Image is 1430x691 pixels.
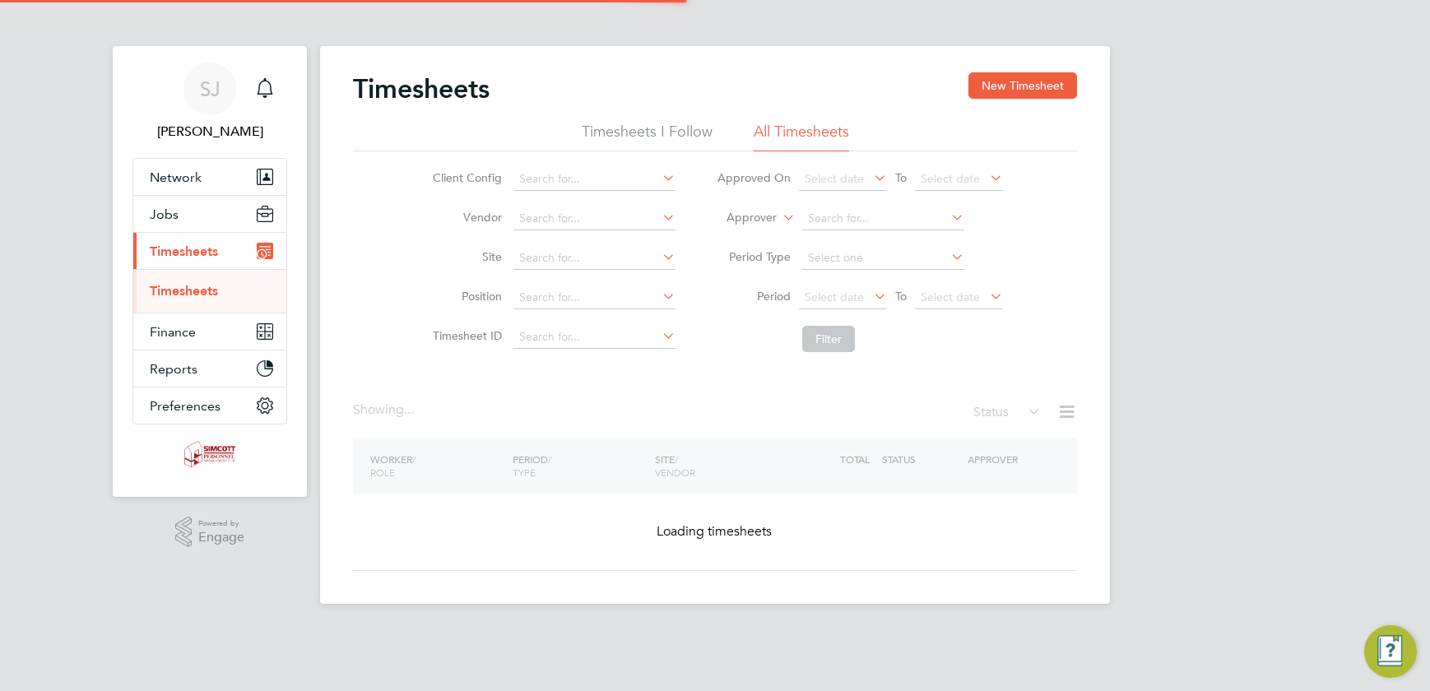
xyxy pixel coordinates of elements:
span: Timesheets [150,243,218,259]
label: Client Config [428,170,502,185]
label: Vendor [428,210,502,225]
span: Reports [150,361,197,377]
label: Approved On [717,170,791,185]
span: Select date [921,171,980,186]
a: Powered byEngage [175,517,245,548]
span: Shaun Jex [132,122,287,141]
input: Search for... [513,326,676,349]
button: Jobs [133,196,286,232]
button: Preferences [133,387,286,424]
input: Select one [802,247,964,270]
span: To [890,167,912,188]
input: Search for... [513,286,676,309]
nav: Main navigation [113,46,307,497]
input: Search for... [802,207,964,230]
label: Position [428,289,502,304]
button: Timesheets [133,233,286,269]
div: Showing [353,401,417,419]
input: Search for... [513,247,676,270]
a: SJ[PERSON_NAME] [132,63,287,141]
h2: Timesheets [353,72,490,105]
button: Reports [133,350,286,387]
span: Powered by [198,517,244,531]
li: Timesheets I Follow [582,122,713,151]
span: Jobs [150,206,179,222]
span: Preferences [150,398,221,414]
label: Site [428,249,502,264]
span: ... [404,401,414,418]
button: Network [133,159,286,195]
button: Filter [802,326,855,352]
a: Go to home page [132,441,287,467]
span: Finance [150,324,196,340]
input: Search for... [513,168,676,191]
label: Timesheet ID [428,328,502,343]
span: Engage [198,531,244,545]
label: Period [717,289,791,304]
span: Select date [805,171,864,186]
span: SJ [200,78,221,100]
button: Engage Resource Center [1364,625,1417,678]
div: Status [973,401,1044,424]
li: All Timesheets [754,122,849,151]
button: Finance [133,313,286,350]
label: Approver [703,210,777,226]
button: New Timesheet [968,72,1077,99]
input: Search for... [513,207,676,230]
img: simcott-logo-retina.png [184,441,236,467]
span: To [890,285,912,307]
div: Timesheets [133,269,286,313]
label: Period Type [717,249,791,264]
a: Timesheets [150,283,218,299]
span: Network [150,169,202,185]
span: Select date [805,290,864,304]
span: Select date [921,290,980,304]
